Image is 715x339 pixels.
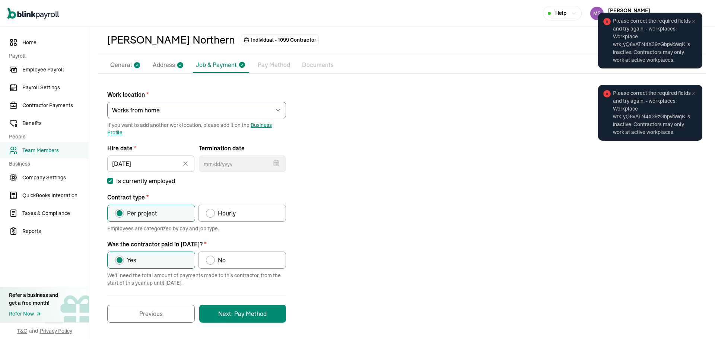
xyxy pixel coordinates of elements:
div: Was the contractor paid in 2025? [107,240,286,269]
input: mm/dd/yyyy [199,156,286,172]
span: Payroll [9,52,85,60]
span: Taxes & Compliance [22,210,89,217]
span: Employees are categorized by pay and job type. [107,225,286,232]
label: Work location [107,90,286,99]
span: Contractor Payments [22,102,89,109]
span: Reports [22,227,89,235]
span: Home [22,39,89,47]
span: People [9,133,85,141]
span: Yes [127,256,136,265]
p: Documents [302,60,334,70]
input: mm/dd/yyyy [107,156,194,172]
span: No [218,256,226,265]
iframe: Chat Widget [678,303,715,339]
input: Is currently employed [107,178,113,184]
span: T&C [17,327,27,335]
p: Address [153,60,175,70]
span: Help [555,9,566,17]
div: Contract type [107,193,286,222]
span: Business [9,160,85,168]
div: Refer a business and get a free month! [9,291,58,307]
span: Team Members [22,147,89,154]
span: Payroll Settings [22,84,89,92]
span: Hourly [218,209,236,218]
span: Please correct the required fields and try again. - workplaces: Workplace wrk_yQ6vATN4X39zGbpVcWq... [613,89,695,136]
p: General [110,60,132,70]
div: [PERSON_NAME] Northern [107,32,235,48]
p: Job & Payment [196,60,237,69]
span: Company Settings [22,174,89,182]
span: Per project [127,209,157,218]
span: If you want to add another work location, please add it on the [107,121,286,136]
span: Employee Payroll [22,66,89,74]
span: QuickBooks Integration [22,192,89,199]
label: Is currently employed [107,176,286,185]
span: Privacy Policy [40,327,72,335]
span: Benefits [22,119,89,127]
label: Termination date [199,144,286,153]
button: [PERSON_NAME]Queens Psychotherapy LCSW Services P.C. [587,4,708,23]
button: Help [543,6,582,20]
nav: Global [7,3,59,24]
a: Refer Now [9,310,58,318]
button: Next: Pay Method [199,305,286,323]
span: Individual - 1099 Contractor [251,36,316,44]
span: We'll need the total amount of payments made to this contractor, from the start of this year up u... [107,272,286,287]
label: Hire date [107,144,194,153]
p: Contract type [107,193,286,202]
span: Please correct the required fields and try again. - workplaces: Workplace wrk_yQ6vATN4X39zGbpVcWq... [613,17,695,64]
p: Pay Method [258,60,290,70]
button: Previous [107,305,195,323]
p: Was the contractor paid in [DATE]? [107,240,286,249]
